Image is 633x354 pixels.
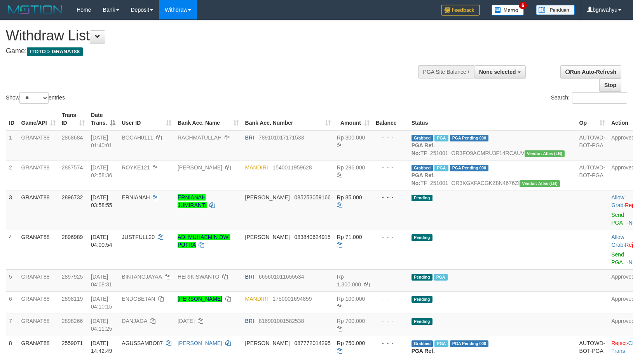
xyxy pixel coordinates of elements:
label: Show entries [6,92,65,104]
span: BRI [245,318,254,324]
span: Rp 1.300.000 [337,274,361,288]
span: ROYKE121 [122,164,150,171]
td: GRANAT88 [18,130,59,160]
span: Grabbed [412,340,433,347]
th: Op: activate to sort column ascending [576,108,609,130]
span: BINTANGJAYAA [122,274,162,280]
span: DANJAGA [122,318,147,324]
a: Stop [599,78,621,92]
span: JUSTFULL20 [122,234,155,240]
span: BOCAH0111 [122,134,153,141]
span: Marked by bgndara [434,165,448,171]
div: - - - [376,317,405,325]
a: Allow Grab [611,234,624,248]
span: 2896989 [62,234,83,240]
span: [DATE] 02:58:36 [91,164,112,178]
span: 2898266 [62,318,83,324]
span: · [611,194,625,208]
td: GRANAT88 [18,230,59,269]
td: 7 [6,314,18,336]
span: [PERSON_NAME] [245,234,290,240]
span: Vendor URL: https://dashboard.q2checkout.com/secure [520,180,560,187]
th: Trans ID: activate to sort column ascending [59,108,88,130]
a: [DATE] [178,318,195,324]
span: BRI [245,134,254,141]
a: [PERSON_NAME] [178,340,222,346]
td: GRANAT88 [18,160,59,190]
a: RACHMATULLAH [178,134,221,141]
a: [PERSON_NAME] [178,164,222,171]
td: TF_251001_OR3FO9ACMRU3F14RCAUV [408,130,576,160]
a: ERNIANAH JUMIRANTI [178,194,207,208]
td: GRANAT88 [18,291,59,314]
td: 5 [6,269,18,291]
span: Rp 85.000 [337,194,362,201]
span: Marked by bgndara [434,274,448,281]
h4: Game: [6,47,414,55]
span: BRI [245,274,254,280]
span: [PERSON_NAME] [245,340,290,346]
th: Amount: activate to sort column ascending [334,108,373,130]
a: Run Auto-Refresh [560,65,621,78]
span: Rp 71.000 [337,234,362,240]
span: AGUSSAMBO87 [122,340,163,346]
th: ID [6,108,18,130]
span: Copy 816901001582538 to clipboard [259,318,304,324]
td: 3 [6,190,18,230]
img: panduan.png [536,5,575,15]
td: GRANAT88 [18,190,59,230]
a: [PERSON_NAME] [178,296,222,302]
div: PGA Site Balance / [418,65,474,78]
div: - - - [376,194,405,201]
td: GRANAT88 [18,314,59,336]
span: 2898119 [62,296,83,302]
td: AUTOWD-BOT-PGA [576,130,609,160]
td: 2 [6,160,18,190]
span: Copy 1540011959628 to clipboard [272,164,312,171]
span: ENDOBETAN [122,296,155,302]
span: Grabbed [412,165,433,171]
td: 1 [6,130,18,160]
span: Rp 100.000 [337,296,365,302]
td: 4 [6,230,18,269]
span: MANDIRI [245,296,268,302]
a: Allow Grab [611,194,624,208]
input: Search: [572,92,627,104]
span: Marked by bgndara [434,135,448,141]
b: PGA Ref. No: [412,172,435,186]
a: HERIKISWANTO [178,274,219,280]
span: Marked by bgndedek [434,340,448,347]
a: ADI MUHAEMIN DWI PUTRA [178,234,230,248]
div: - - - [376,295,405,303]
span: [PERSON_NAME] [245,194,290,201]
div: - - - [376,164,405,171]
img: Button%20Memo.svg [492,5,524,16]
th: Date Trans.: activate to sort column descending [88,108,119,130]
div: - - - [376,273,405,281]
th: User ID: activate to sort column ascending [119,108,174,130]
span: Pending [412,195,432,201]
select: Showentries [19,92,49,104]
span: 6 [519,2,527,9]
span: ITOTO > GRANAT88 [27,47,83,56]
span: Rp 296.000 [337,164,365,171]
a: Send PGA [611,212,624,226]
span: 2559071 [62,340,83,346]
img: MOTION_logo.png [6,4,65,16]
span: [DATE] 01:40:01 [91,134,112,148]
span: [DATE] 04:08:31 [91,274,112,288]
span: Pending [412,274,432,281]
span: Rp 750.000 [337,340,365,346]
span: Copy 083840624915 to clipboard [294,234,330,240]
th: Balance [373,108,408,130]
b: PGA Ref. No: [412,142,435,156]
th: Bank Acc. Number: activate to sort column ascending [242,108,334,130]
span: Copy 789101017171533 to clipboard [259,134,304,141]
span: Rp 700.000 [337,318,365,324]
div: - - - [376,134,405,141]
span: PGA Pending [450,340,489,347]
span: 2896732 [62,194,83,201]
span: Rp 300.000 [337,134,365,141]
td: TF_251001_OR3KGXFACGKZ8N4676ZI [408,160,576,190]
th: Bank Acc. Name: activate to sort column ascending [174,108,242,130]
